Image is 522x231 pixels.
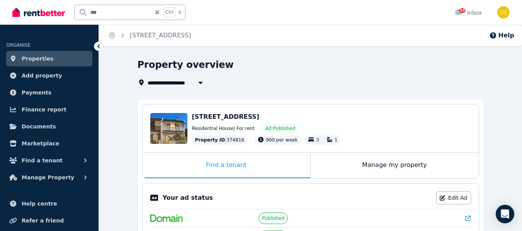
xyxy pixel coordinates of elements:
[335,137,338,143] span: 1
[192,113,260,120] span: [STREET_ADDRESS]
[22,156,63,165] span: Find a tenant
[6,85,92,100] a: Payments
[99,25,201,46] nav: Breadcrumb
[262,215,284,221] span: Published
[6,153,92,168] button: Find a tenant
[22,54,54,63] span: Properties
[265,125,295,132] span: Ad: Published
[455,9,482,17] div: Inbox
[192,135,248,145] div: : 374816
[138,59,234,71] h1: Property overview
[436,191,471,204] a: Edit Ad
[6,136,92,151] a: Marketplace
[163,7,175,17] span: Ctrl
[22,122,56,131] span: Documents
[195,137,225,143] span: Property ID
[22,139,59,148] span: Marketplace
[266,137,298,143] span: 900 per week
[143,153,310,178] div: Find a tenant
[6,170,92,185] button: Manage Property
[22,71,62,80] span: Add property
[6,42,31,48] span: ORGANISE
[6,68,92,83] a: Add property
[22,216,64,225] span: Refer a friend
[192,125,255,132] span: Residential House | For rent
[6,213,92,228] a: Refer a friend
[316,137,319,143] span: 3
[22,173,74,182] span: Manage Property
[163,193,213,202] p: Your ad status
[6,102,92,117] a: Finance report
[496,205,514,223] div: Open Intercom Messenger
[12,7,65,18] img: RentBetter
[179,9,181,15] span: k
[6,196,92,211] a: Help centre
[6,51,92,66] a: Properties
[22,88,51,97] span: Payments
[6,119,92,134] a: Documents
[130,32,191,39] a: [STREET_ADDRESS]
[22,199,57,208] span: Help centre
[489,31,514,40] button: Help
[459,8,466,13] span: 10
[311,153,479,178] div: Manage my property
[497,6,510,19] img: Chris Dimitropoulos
[150,214,183,222] img: Domain.com.au
[22,105,66,114] span: Finance report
